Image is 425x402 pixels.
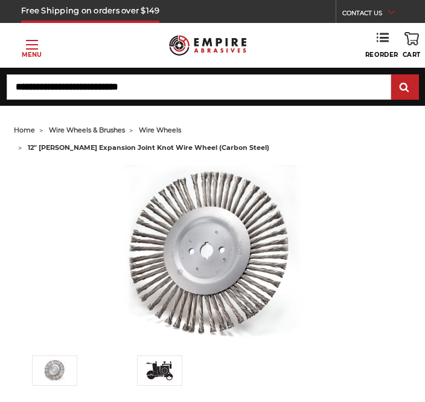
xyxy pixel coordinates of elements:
span: Cart [403,51,421,59]
a: wire wheels [139,126,181,134]
span: Reorder [365,51,398,59]
span: 12" [PERSON_NAME] expansion joint knot wire wheel (carbon steel) [28,143,269,152]
a: wire wheels & brushes [49,126,125,134]
span: Toggle menu [26,44,38,45]
p: Menu [22,50,42,59]
a: CONTACT US [342,6,404,23]
img: 12" Expansion Joint Wire Wheel [40,359,70,382]
input: Submit [393,76,417,100]
a: Reorder [365,32,398,59]
a: home [14,126,35,134]
img: Walk-Behind Street Saw [145,361,175,380]
img: Empire Abrasives [169,30,246,60]
a: Cart [403,32,421,59]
